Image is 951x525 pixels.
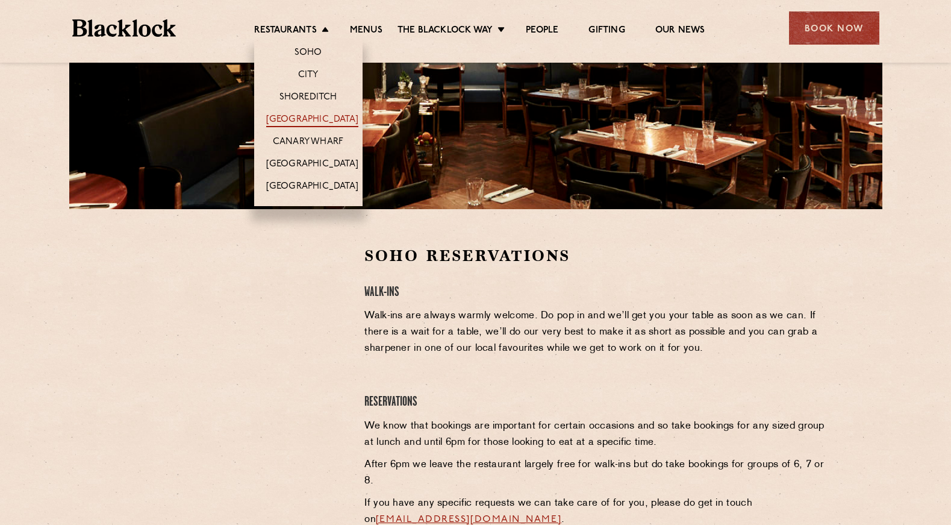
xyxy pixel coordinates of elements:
[350,25,382,38] a: Menus
[298,69,319,83] a: City
[273,136,343,149] a: Canary Wharf
[266,159,358,172] a: [GEOGRAPHIC_DATA]
[364,308,826,357] p: Walk-ins are always warmly welcome. Do pop in and we’ll get you your table as soon as we can. If ...
[364,285,826,301] h4: Walk-Ins
[254,25,317,38] a: Restaurants
[266,114,358,127] a: [GEOGRAPHIC_DATA]
[789,11,879,45] div: Book Now
[588,25,625,38] a: Gifting
[168,245,303,427] iframe: OpenTable make booking widget
[364,457,826,489] p: After 6pm we leave the restaurant largely free for walk-ins but do take bookings for groups of 6,...
[364,245,826,266] h2: Soho Reservations
[364,418,826,451] p: We know that bookings are important for certain occasions and so take bookings for any sized grou...
[376,515,561,524] a: [EMAIL_ADDRESS][DOMAIN_NAME]
[398,25,493,38] a: The Blacklock Way
[72,19,176,37] img: BL_Textured_Logo-footer-cropped.svg
[364,394,826,410] h4: Reservations
[526,25,558,38] a: People
[295,47,322,60] a: Soho
[279,92,337,105] a: Shoreditch
[655,25,705,38] a: Our News
[266,181,358,194] a: [GEOGRAPHIC_DATA]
